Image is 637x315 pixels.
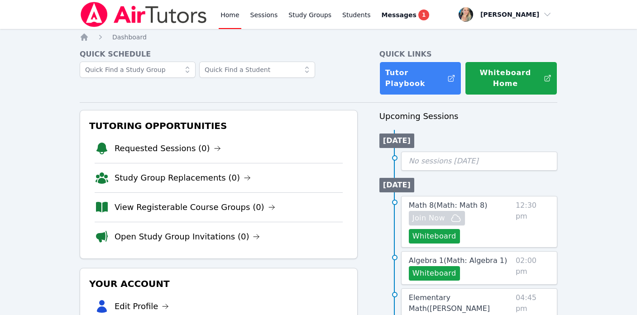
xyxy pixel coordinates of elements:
h3: Your Account [87,276,350,292]
span: No sessions [DATE] [409,157,479,165]
h3: Tutoring Opportunities [87,118,350,134]
a: Study Group Replacements (0) [115,172,251,184]
li: [DATE] [379,134,414,148]
span: 1 [418,10,429,20]
a: Edit Profile [115,300,169,313]
img: Air Tutors [80,2,208,27]
a: Tutor Playbook [379,62,461,95]
h3: Upcoming Sessions [379,110,557,123]
a: Math 8(Math: Math 8) [409,200,488,211]
nav: Breadcrumb [80,33,557,42]
a: Requested Sessions (0) [115,142,221,155]
li: [DATE] [379,178,414,192]
span: Messages [382,10,417,19]
span: Join Now [412,213,445,224]
span: Algebra 1 ( Math: Algebra 1 ) [409,256,507,265]
a: View Registerable Course Groups (0) [115,201,275,214]
span: Math 8 ( Math: Math 8 ) [409,201,488,210]
button: Whiteboard [409,229,460,243]
a: Algebra 1(Math: Algebra 1) [409,255,507,266]
a: Dashboard [112,33,147,42]
button: Whiteboard Home [465,62,557,95]
input: Quick Find a Study Group [80,62,196,78]
button: Whiteboard [409,266,460,281]
span: Dashboard [112,33,147,41]
span: 12:30 pm [516,200,550,243]
h4: Quick Links [379,49,557,60]
input: Quick Find a Student [199,62,315,78]
span: 02:00 pm [516,255,550,281]
h4: Quick Schedule [80,49,358,60]
button: Join Now [409,211,465,225]
a: Open Study Group Invitations (0) [115,230,260,243]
